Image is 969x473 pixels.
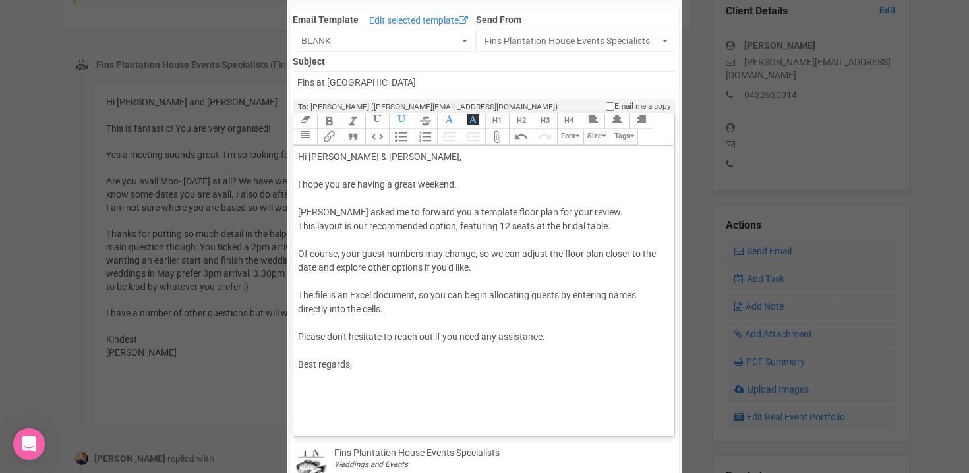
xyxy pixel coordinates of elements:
[317,113,341,129] button: Bold
[604,113,628,129] button: Align Center
[533,113,556,129] button: Heading 3
[629,113,653,129] button: Align Right
[509,113,533,129] button: Heading 2
[485,129,509,145] button: Attach Files
[437,129,461,145] button: Decrease Level
[301,34,459,47] span: BLANK
[557,129,583,145] button: Font
[334,446,500,459] div: Fins Plantation House Events Specialists
[310,102,558,111] span: [PERSON_NAME] ([PERSON_NAME][EMAIL_ADDRESS][DOMAIN_NAME])
[610,129,638,145] button: Tags
[581,113,604,129] button: Align Left
[341,129,365,145] button: Quote
[298,102,308,111] strong: To:
[293,52,676,68] label: Subject
[365,129,389,145] button: Code
[341,113,365,129] button: Italic
[557,113,581,129] button: Heading 4
[485,113,509,129] button: Heading 1
[476,11,676,26] label: Send From
[583,129,610,145] button: Size
[492,116,502,125] span: H1
[389,113,413,129] button: Underline Colour
[334,460,408,469] i: Weddings and Events
[293,129,316,145] button: Align Justified
[298,150,664,385] div: Hi [PERSON_NAME] & [PERSON_NAME], I hope you are having a great weekend. [PERSON_NAME] asked me t...
[365,113,389,129] button: Underline
[541,116,550,125] span: H3
[366,13,471,30] a: Edit selected template
[293,113,316,129] button: Clear Formatting at cursor
[13,428,45,460] div: Open Intercom Messenger
[461,113,484,129] button: Font Background
[509,129,533,145] button: Undo
[564,116,573,125] span: H4
[413,113,436,129] button: Strikethrough
[533,129,556,145] button: Redo
[517,116,526,125] span: H2
[461,129,484,145] button: Increase Level
[614,101,671,112] span: Email me a copy
[413,129,436,145] button: Numbers
[484,34,659,47] span: Fins Plantation House Events Specialists
[293,13,359,26] label: Email Template
[389,129,413,145] button: Bullets
[437,113,461,129] button: Font Colour
[317,129,341,145] button: Link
